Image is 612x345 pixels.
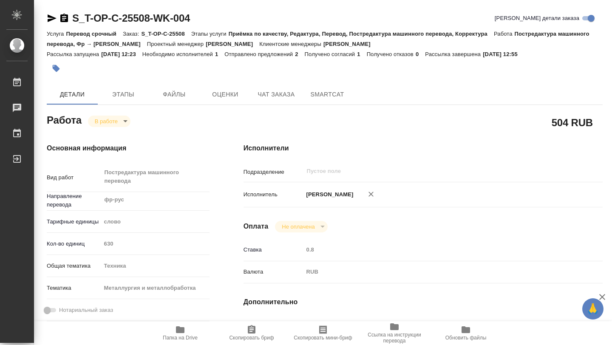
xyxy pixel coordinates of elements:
[47,284,101,292] p: Тематика
[495,14,579,23] span: [PERSON_NAME] детали заказа
[52,89,93,100] span: Детали
[216,321,287,345] button: Скопировать бриф
[224,51,295,57] p: Отправлено предложений
[244,320,303,329] p: Последнее изменение
[101,51,142,57] p: [DATE] 12:23
[47,112,82,127] h2: Работа
[364,332,425,344] span: Ссылка на инструкции перевода
[303,318,573,331] input: Пустое поле
[47,143,210,153] h4: Основная информация
[259,41,323,47] p: Клиентские менеджеры
[303,265,573,279] div: RUB
[66,31,123,37] p: Перевод срочный
[142,51,215,57] p: Необходимо исполнителей
[244,221,269,232] h4: Оплата
[323,41,377,47] p: [PERSON_NAME]
[367,51,416,57] p: Получено отказов
[47,173,101,182] p: Вид работ
[101,238,210,250] input: Пустое поле
[229,335,274,341] span: Скопировать бриф
[294,335,352,341] span: Скопировать мини-бриф
[416,51,425,57] p: 0
[552,115,593,130] h2: 504 RUB
[445,335,487,341] span: Обновить файлы
[72,12,190,24] a: S_T-OP-C-25508-WK-004
[307,89,348,100] span: SmartCat
[229,31,494,37] p: Приёмка по качеству, Редактура, Перевод, Постредактура машинного перевода, Корректура
[244,246,303,254] p: Ставка
[244,168,303,176] p: Подразделение
[59,13,69,23] button: Скопировать ссылку
[244,143,603,153] h4: Исполнители
[244,268,303,276] p: Валюта
[430,321,501,345] button: Обновить файлы
[47,51,101,57] p: Рассылка запущена
[359,321,430,345] button: Ссылка на инструкции перевода
[275,221,327,232] div: В работе
[244,190,303,199] p: Исполнитель
[287,321,359,345] button: Скопировать мини-бриф
[123,31,141,37] p: Заказ:
[47,59,65,78] button: Добавить тэг
[47,13,57,23] button: Скопировать ссылку для ЯМессенджера
[47,262,101,270] p: Общая тематика
[582,298,603,320] button: 🙏
[147,41,206,47] p: Проектный менеджер
[357,51,366,57] p: 1
[279,223,317,230] button: Не оплачена
[92,118,120,125] button: В работе
[47,240,101,248] p: Кол-во единиц
[47,31,66,37] p: Услуга
[101,281,210,295] div: Металлургия и металлобработка
[101,259,210,273] div: Техника
[154,89,195,100] span: Файлы
[295,51,304,57] p: 2
[103,89,144,100] span: Этапы
[303,190,354,199] p: [PERSON_NAME]
[305,51,357,57] p: Получено согласий
[425,51,483,57] p: Рассылка завершена
[88,116,130,127] div: В работе
[47,192,101,209] p: Направление перевода
[47,218,101,226] p: Тарифные единицы
[306,166,553,176] input: Пустое поле
[256,89,297,100] span: Чат заказа
[205,89,246,100] span: Оценки
[191,31,229,37] p: Этапы услуги
[494,31,515,37] p: Работа
[362,185,380,204] button: Удалить исполнителя
[303,243,573,256] input: Пустое поле
[144,321,216,345] button: Папка на Drive
[244,297,603,307] h4: Дополнительно
[215,51,224,57] p: 1
[586,300,600,318] span: 🙏
[101,215,210,229] div: слово
[483,51,524,57] p: [DATE] 12:55
[59,306,113,314] span: Нотариальный заказ
[141,31,191,37] p: S_T-OP-C-25508
[206,41,259,47] p: [PERSON_NAME]
[163,335,198,341] span: Папка на Drive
